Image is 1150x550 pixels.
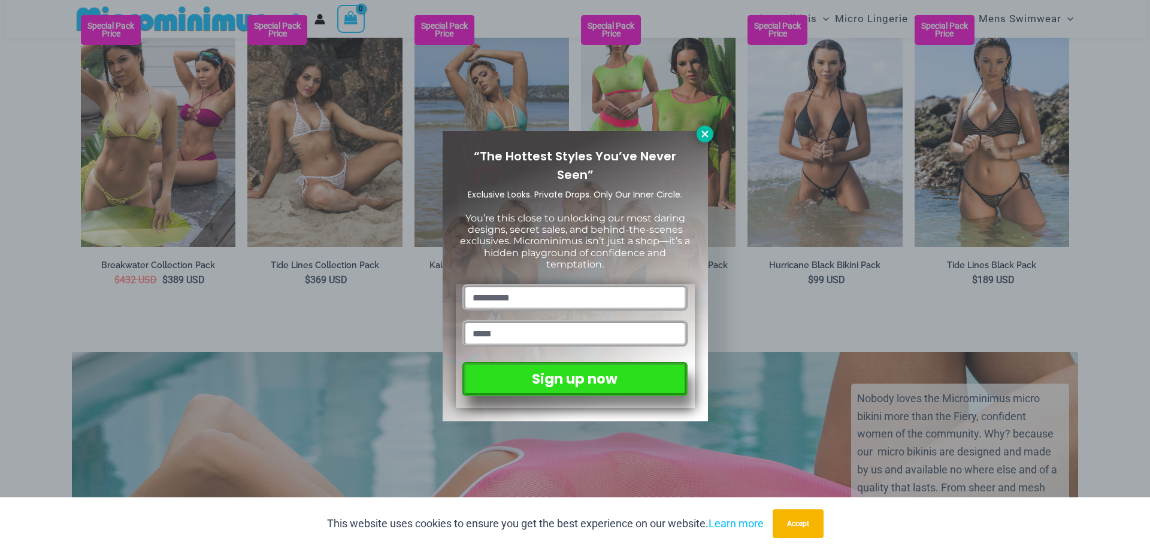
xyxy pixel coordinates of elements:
a: Learn more [709,517,764,530]
p: This website uses cookies to ensure you get the best experience on our website. [327,515,764,533]
button: Close [697,126,713,142]
button: Sign up now [462,362,687,396]
span: You’re this close to unlocking our most daring designs, secret sales, and behind-the-scenes exclu... [460,212,690,270]
button: Accept [773,509,824,538]
span: Exclusive Looks. Private Drops. Only Our Inner Circle. [468,189,682,200]
span: “The Hottest Styles You’ve Never Seen” [474,148,676,183]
